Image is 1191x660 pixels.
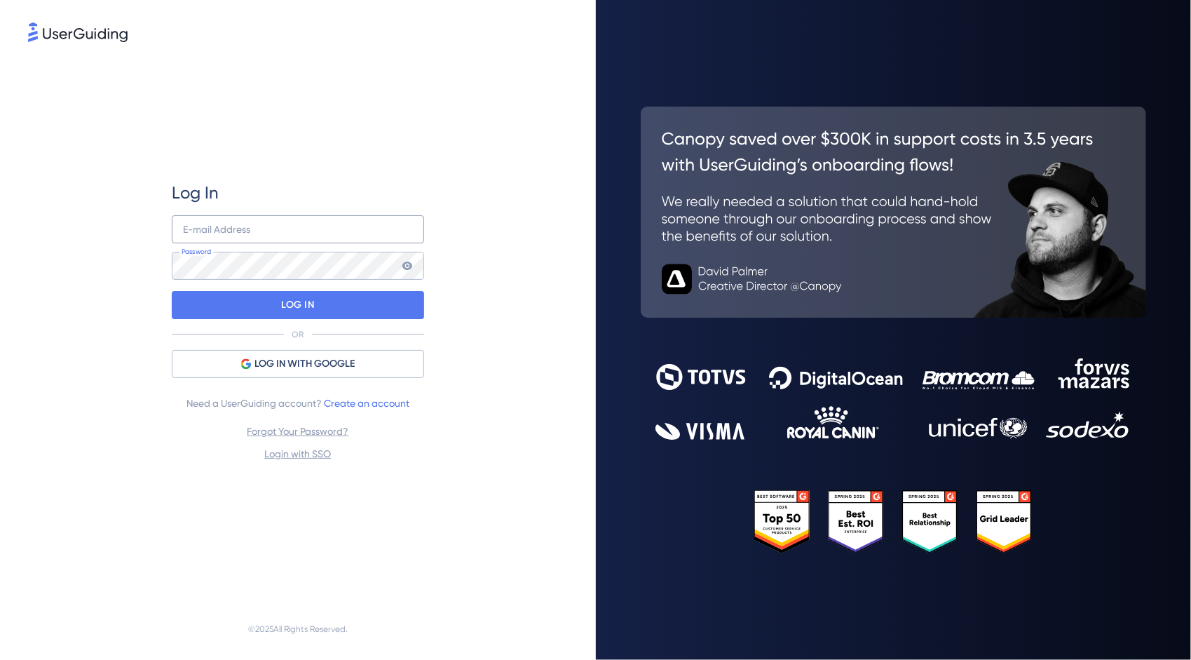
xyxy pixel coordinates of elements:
[28,22,128,42] img: 8faab4ba6bc7696a72372aa768b0286c.svg
[281,294,314,316] p: LOG IN
[292,329,304,340] p: OR
[172,215,424,243] input: example@company.com
[264,448,331,459] a: Login with SSO
[324,398,409,409] a: Create an account
[186,395,409,412] span: Need a UserGuiding account?
[254,356,355,372] span: LOG IN WITH GOOGLE
[641,107,1147,318] img: 26c0aa7c25a843aed4baddd2b5e0fa68.svg
[248,621,348,638] span: © 2025 All Rights Reserved.
[655,358,1131,440] img: 9302ce2ac39453076f5bc0f2f2ca889b.svg
[247,426,348,437] a: Forgot Your Password?
[754,490,1033,554] img: 25303e33045975176eb484905ab012ff.svg
[172,182,219,204] span: Log In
